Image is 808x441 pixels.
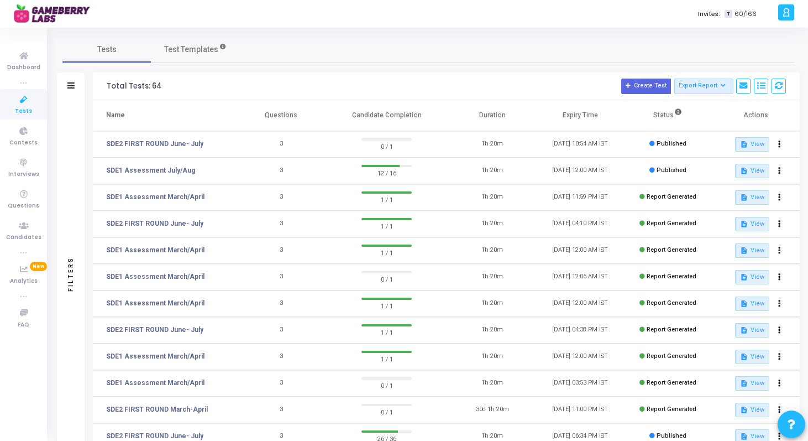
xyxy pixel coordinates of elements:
[657,167,686,174] span: Published
[448,344,536,370] td: 1h 20m
[361,273,412,284] span: 0 / 1
[237,131,325,158] td: 3
[448,211,536,237] td: 1h 20m
[237,237,325,264] td: 3
[647,273,696,280] span: Report Generated
[9,138,38,148] span: Contests
[735,350,769,364] button: View
[536,344,624,370] td: [DATE] 12:00 AM IST
[735,403,769,417] button: View
[740,141,748,148] mat-icon: description
[237,264,325,290] td: 3
[735,270,769,284] button: View
[7,63,40,72] span: Dashboard
[106,139,203,149] a: SDE2 FIRST ROUND June- July
[8,170,39,179] span: Interviews
[237,290,325,317] td: 3
[624,100,712,131] th: Status
[536,264,624,290] td: [DATE] 12:06 AM IST
[674,79,733,94] button: Export Report
[740,300,748,308] mat-icon: description
[361,167,412,178] span: 12 / 16
[725,10,732,18] span: T
[106,431,203,441] a: SDE2 FIRST ROUND June- July
[237,344,325,370] td: 3
[735,137,769,152] button: View
[14,3,97,25] img: logo
[361,353,412,364] span: 1 / 1
[740,220,748,228] mat-icon: description
[237,211,325,237] td: 3
[106,245,204,255] a: SDE1 Assessment March/April
[448,317,536,344] td: 1h 20m
[735,164,769,178] button: View
[106,165,195,175] a: SDE1 Assessment July/Aug
[536,370,624,397] td: [DATE] 03:53 PM IST
[448,158,536,184] td: 1h 20m
[237,100,325,131] th: Questions
[740,406,748,414] mat-icon: description
[740,194,748,201] mat-icon: description
[740,380,748,387] mat-icon: description
[106,298,204,308] a: SDE1 Assessment March/April
[647,246,696,253] span: Report Generated
[740,433,748,440] mat-icon: description
[536,397,624,423] td: [DATE] 11:00 PM IST
[448,184,536,211] td: 1h 20m
[536,184,624,211] td: [DATE] 11:59 PM IST
[237,397,325,423] td: 3
[536,290,624,317] td: [DATE] 12:00 AM IST
[735,217,769,231] button: View
[18,320,29,330] span: FAQ
[448,264,536,290] td: 1h 20m
[698,9,720,19] label: Invites:
[106,378,204,388] a: SDE1 Assessment March/April
[325,100,448,131] th: Candidate Completion
[361,141,412,152] span: 0 / 1
[106,272,204,282] a: SDE1 Assessment March/April
[647,379,696,386] span: Report Generated
[361,380,412,391] span: 0 / 1
[536,317,624,344] td: [DATE] 04:38 PM IST
[448,370,536,397] td: 1h 20m
[647,193,696,200] span: Report Generated
[6,233,41,242] span: Candidates
[734,9,757,19] span: 60/166
[106,404,208,414] a: SDE2 FIRST ROUND March-April
[536,158,624,184] td: [DATE] 12:00 AM IST
[164,44,218,55] span: Test Templates
[93,100,237,131] th: Name
[735,190,769,205] button: View
[97,44,117,55] span: Tests
[237,317,325,344] td: 3
[106,219,203,229] a: SDE2 FIRST ROUND June- July
[361,300,412,311] span: 1 / 1
[361,406,412,417] span: 0 / 1
[30,262,47,271] span: New
[735,297,769,311] button: View
[448,237,536,264] td: 1h 20m
[740,326,748,334] mat-icon: description
[647,299,696,307] span: Report Generated
[740,247,748,255] mat-icon: description
[735,243,769,258] button: View
[735,323,769,338] button: View
[361,247,412,258] span: 1 / 1
[647,406,696,413] span: Report Generated
[15,107,32,116] span: Tests
[448,100,536,131] th: Duration
[448,131,536,158] td: 1h 20m
[712,100,800,131] th: Actions
[107,82,161,91] div: Total Tests: 64
[448,290,536,317] td: 1h 20m
[647,352,696,360] span: Report Generated
[647,220,696,227] span: Report Generated
[536,237,624,264] td: [DATE] 12:00 AM IST
[735,376,769,391] button: View
[448,397,536,423] td: 30d 1h 20m
[106,325,203,335] a: SDE2 FIRST ROUND June- July
[237,370,325,397] td: 3
[740,167,748,175] mat-icon: description
[657,432,686,439] span: Published
[361,194,412,205] span: 1 / 1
